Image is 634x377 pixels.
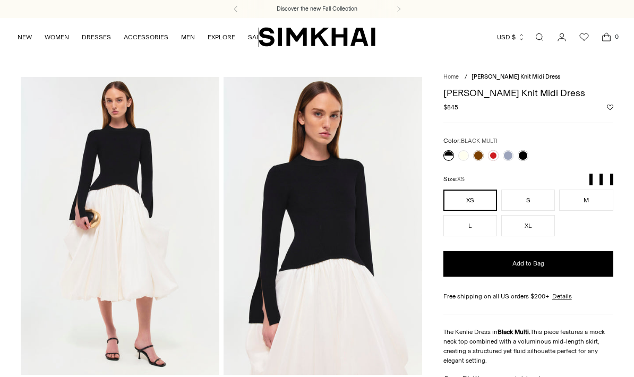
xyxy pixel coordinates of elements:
button: XL [501,215,555,236]
a: Details [552,292,572,301]
span: BLACK MULTI [461,138,498,144]
button: Add to Bag [443,251,613,277]
span: Add to Bag [512,259,544,268]
a: Go to the account page [551,27,572,48]
img: Kenlie Taffeta Knit Midi Dress [224,77,422,375]
button: Add to Wishlist [607,104,613,110]
p: The Kenlie Dress in This piece features a mock neck top combined with a voluminous mid-length ski... [443,327,613,365]
a: NEW [18,25,32,49]
a: ACCESSORIES [124,25,168,49]
span: [PERSON_NAME] Knit Midi Dress [472,73,560,80]
a: EXPLORE [208,25,235,49]
img: Kenlie Taffeta Knit Midi Dress [21,77,219,375]
a: Wishlist [573,27,595,48]
a: SALE [248,25,264,49]
a: MEN [181,25,195,49]
a: SIMKHAI [259,27,375,47]
strong: Black Multi. [498,328,530,336]
button: L [443,215,497,236]
span: XS [457,176,465,183]
div: Free shipping on all US orders $200+ [443,292,613,301]
label: Size: [443,174,465,184]
a: Home [443,73,459,80]
span: $845 [443,102,458,112]
div: / [465,73,467,82]
span: 0 [612,32,621,41]
a: DRESSES [82,25,111,49]
button: M [559,190,613,211]
a: WOMEN [45,25,69,49]
button: XS [443,190,497,211]
a: Open search modal [529,27,550,48]
button: USD $ [497,25,525,49]
a: Discover the new Fall Collection [277,5,357,13]
nav: breadcrumbs [443,73,613,82]
label: Color: [443,136,498,146]
a: Open cart modal [596,27,617,48]
button: S [501,190,555,211]
h1: [PERSON_NAME] Knit Midi Dress [443,88,613,98]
